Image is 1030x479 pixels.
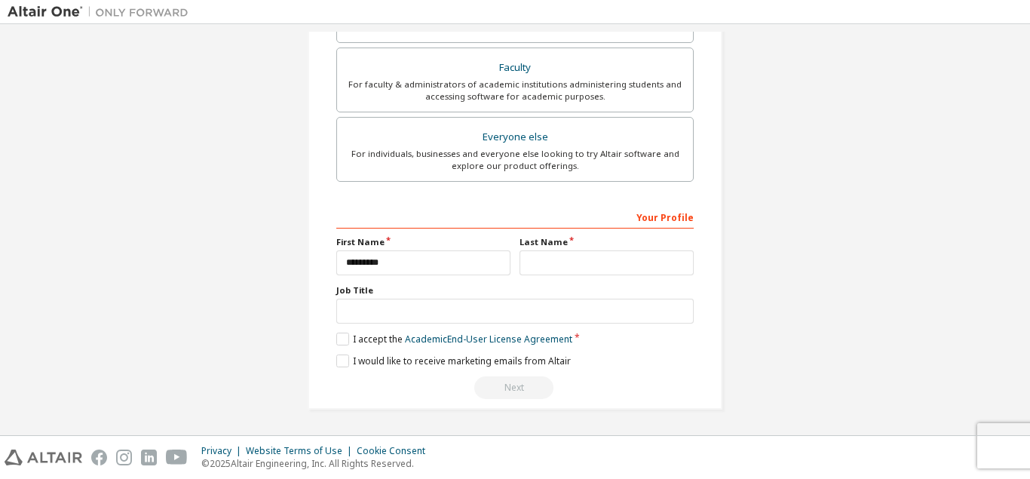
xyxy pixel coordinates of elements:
div: Privacy [201,445,246,457]
div: For individuals, businesses and everyone else looking to try Altair software and explore our prod... [346,148,684,172]
label: I accept the [336,333,572,345]
div: Everyone else [346,127,684,148]
img: linkedin.svg [141,450,157,465]
img: altair_logo.svg [5,450,82,465]
a: Academic End-User License Agreement [405,333,572,345]
p: © 2025 Altair Engineering, Inc. All Rights Reserved. [201,457,434,470]
img: Altair One [8,5,196,20]
div: Your Profile [336,204,694,229]
div: Website Terms of Use [246,445,357,457]
div: For faculty & administrators of academic institutions administering students and accessing softwa... [346,78,684,103]
div: Cookie Consent [357,445,434,457]
img: youtube.svg [166,450,188,465]
label: First Name [336,236,510,248]
div: Faculty [346,57,684,78]
label: I would like to receive marketing emails from Altair [336,355,571,367]
label: Last Name [520,236,694,248]
img: facebook.svg [91,450,107,465]
img: instagram.svg [116,450,132,465]
label: Job Title [336,284,694,296]
div: Read and acccept EULA to continue [336,376,694,399]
